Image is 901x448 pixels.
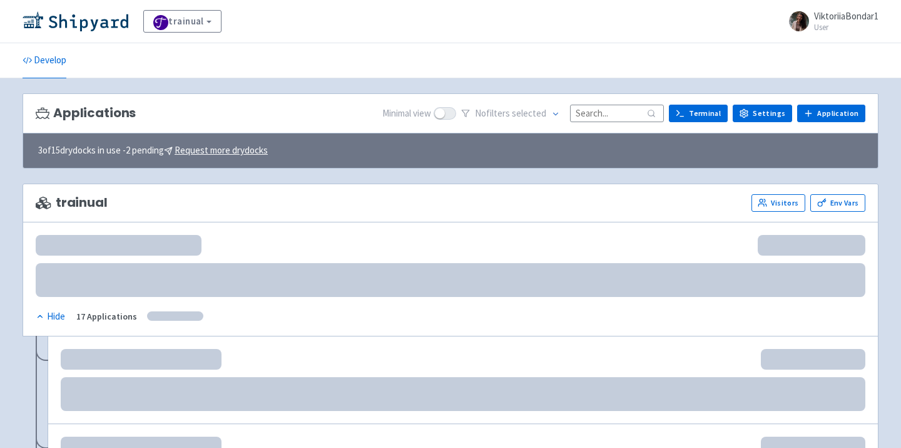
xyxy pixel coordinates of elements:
[814,10,878,22] span: ViktoriiaBondar1
[733,105,792,122] a: Settings
[36,195,108,210] span: trainual
[512,107,546,119] span: selected
[36,310,66,324] button: Hide
[814,23,878,31] small: User
[570,105,664,122] input: Search...
[669,105,728,122] a: Terminal
[38,143,268,158] span: 3 of 15 drydocks in use - 2 pending
[23,11,128,31] img: Shipyard logo
[382,107,431,121] span: Minimal view
[175,144,268,156] u: Request more drydocks
[36,310,65,324] div: Hide
[475,107,546,121] span: No filter s
[781,11,878,31] a: ViktoriiaBondar1 User
[751,194,805,212] a: Visitors
[76,310,137,324] div: 17 Applications
[797,105,865,122] a: Application
[810,194,865,212] a: Env Vars
[143,10,221,33] a: trainual
[23,43,66,78] a: Develop
[36,106,136,120] h3: Applications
